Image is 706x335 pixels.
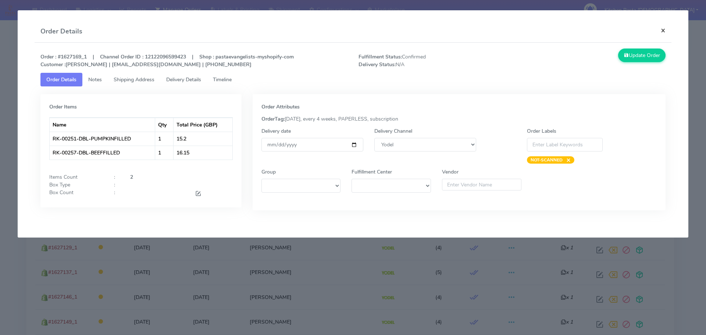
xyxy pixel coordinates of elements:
[213,76,232,83] span: Timeline
[174,146,232,160] td: 16.15
[50,146,155,160] td: RK-00257-DBL-BEEFFILLED
[44,173,108,181] div: Items Count
[353,53,512,68] span: Confirmed N/A
[155,118,174,132] th: Qty
[352,168,392,176] label: Fulfillment Center
[442,179,521,190] input: Enter Vendor Name
[155,132,174,146] td: 1
[108,189,125,199] div: :
[527,127,556,135] label: Order Labels
[108,173,125,181] div: :
[563,156,571,164] span: ×
[88,76,102,83] span: Notes
[359,61,396,68] strong: Delivery Status:
[359,53,402,60] strong: Fulfillment Status:
[40,73,666,86] ul: Tabs
[531,157,563,163] strong: NOT-SCANNED
[261,103,300,110] strong: Order Attributes
[174,118,232,132] th: Total Price (GBP)
[261,168,276,176] label: Group
[114,76,154,83] span: Shipping Address
[174,132,232,146] td: 15.2
[166,76,201,83] span: Delivery Details
[46,76,76,83] span: Order Details
[40,26,82,36] h4: Order Details
[256,115,663,123] div: [DATE], every 4 weeks, PAPERLESS, subscription
[527,138,603,152] input: Enter Label Keywords
[155,146,174,160] td: 1
[442,168,459,176] label: Vendor
[618,49,666,62] button: Update Order
[44,189,108,199] div: Box Count
[374,127,412,135] label: Delivery Channel
[49,103,77,110] strong: Order Items
[655,21,671,40] button: Close
[130,174,133,181] strong: 2
[50,118,155,132] th: Name
[261,115,285,122] strong: OrderTag:
[44,181,108,189] div: Box Type
[108,181,125,189] div: :
[261,127,291,135] label: Delivery date
[40,53,294,68] strong: Order : #1627169_1 | Channel Order ID : 12122096599423 | Shop : pastaevangelists-myshopify-com [P...
[40,61,65,68] strong: Customer :
[50,132,155,146] td: RK-00251-DBL-PUMPKINFILLED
